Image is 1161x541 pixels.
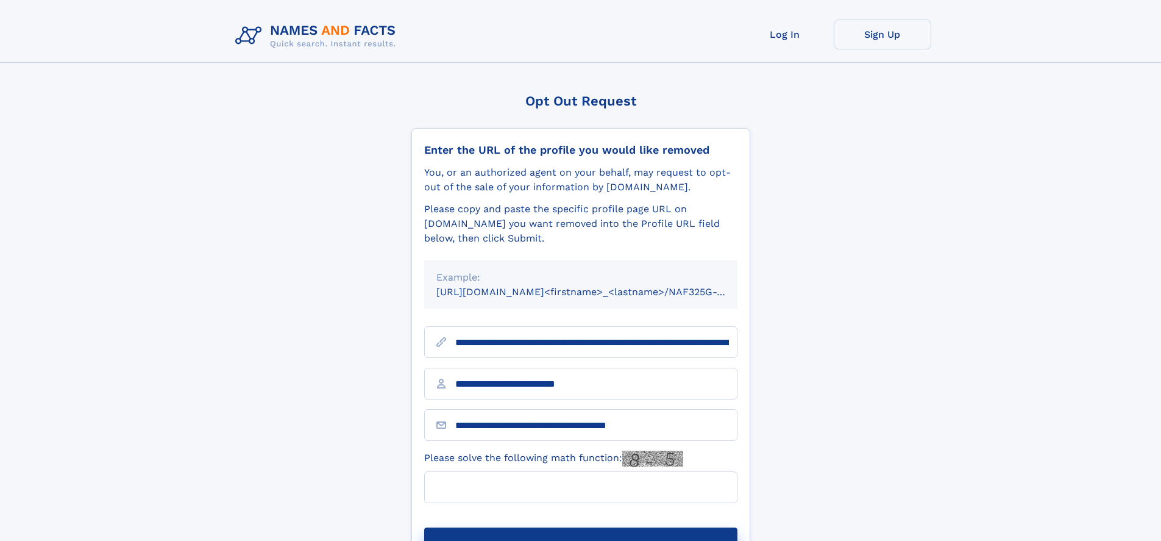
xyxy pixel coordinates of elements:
div: Opt Out Request [411,93,750,109]
div: Please copy and paste the specific profile page URL on [DOMAIN_NAME] you want removed into the Pr... [424,202,737,246]
div: Enter the URL of the profile you would like removed [424,143,737,157]
img: Logo Names and Facts [230,20,406,52]
a: Log In [736,20,834,49]
div: You, or an authorized agent on your behalf, may request to opt-out of the sale of your informatio... [424,165,737,195]
label: Please solve the following math function: [424,451,683,467]
small: [URL][DOMAIN_NAME]<firstname>_<lastname>/NAF325G-xxxxxxxx [436,286,761,298]
a: Sign Up [834,20,931,49]
div: Example: [436,270,725,285]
